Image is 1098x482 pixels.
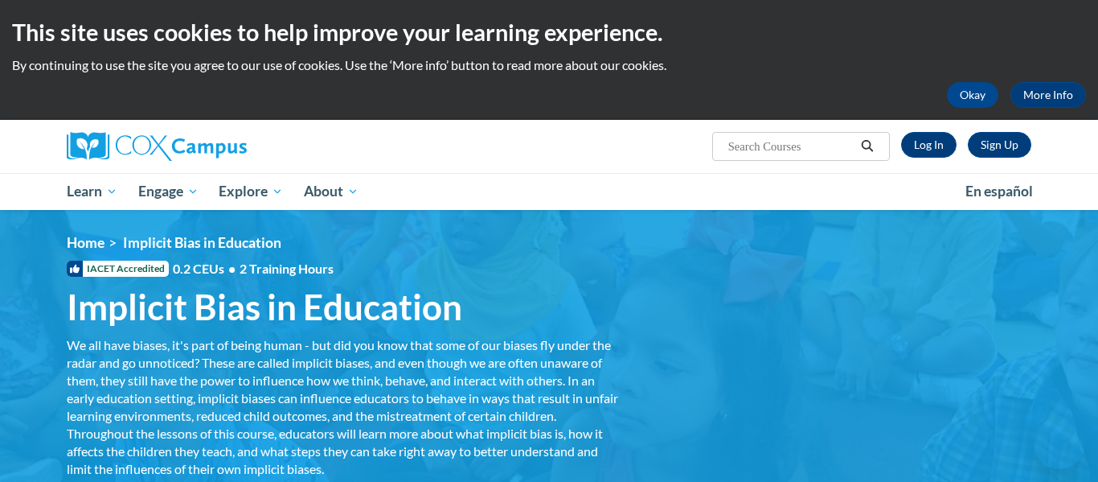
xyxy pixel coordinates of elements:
a: Log In [901,132,957,158]
a: Engage [128,173,209,210]
a: En español [955,175,1043,208]
a: Home [67,234,104,251]
p: By continuing to use the site you agree to our use of cookies. Use the ‘More info’ button to read... [12,56,1086,74]
span: En español [965,183,1033,200]
span: IACET Accredited [67,261,169,277]
span: 2 Training Hours [240,261,334,276]
span: Explore [219,182,283,201]
a: More Info [1010,82,1086,108]
button: Search [855,137,879,156]
iframe: Button to launch messaging window [1034,418,1085,469]
a: Explore [208,173,293,210]
span: Implicit Bias in Education [67,286,462,328]
div: Main menu [43,173,1055,210]
h2: This site uses cookies to help improve your learning experience. [12,16,1086,48]
a: About [293,173,369,210]
span: Implicit Bias in Education [123,234,281,251]
span: About [304,182,358,201]
span: Engage [138,182,199,201]
div: We all have biases, it's part of being human - but did you know that some of our biases fly under... [67,336,621,478]
a: Cox Campus [67,132,372,161]
span: 0.2 CEUs [173,260,334,278]
button: Okay [947,82,998,108]
a: Learn [56,173,128,210]
img: Cox Campus [67,132,247,161]
input: Search Courses [727,137,855,156]
span: Learn [67,182,117,201]
span: • [228,261,236,276]
a: Register [968,132,1031,158]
